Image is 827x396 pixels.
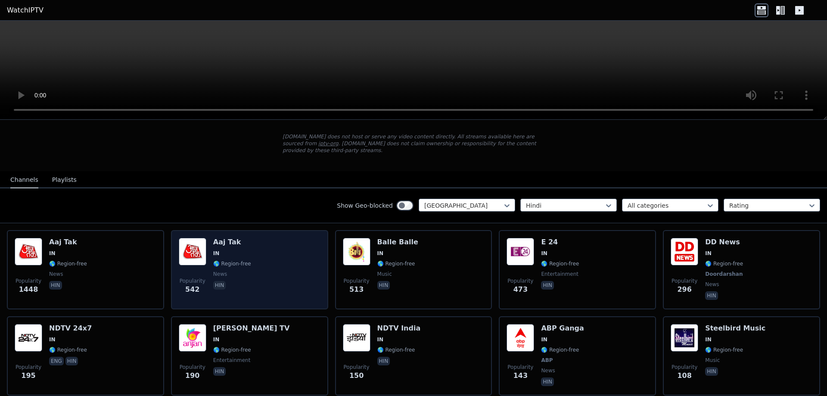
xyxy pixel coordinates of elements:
[185,284,199,295] span: 542
[705,324,765,333] h6: Steelbird Music
[377,336,384,343] span: IN
[52,172,77,188] button: Playlists
[507,364,533,371] span: Popularity
[677,371,691,381] span: 108
[213,238,251,246] h6: Aaj Tak
[541,346,579,353] span: 🌎 Region-free
[49,324,92,333] h6: NDTV 24x7
[677,284,691,295] span: 296
[49,346,87,353] span: 🌎 Region-free
[180,364,205,371] span: Popularity
[49,250,56,257] span: IN
[7,5,44,16] a: WatchIPTV
[213,260,251,267] span: 🌎 Region-free
[179,324,206,352] img: Anjan TV
[377,260,415,267] span: 🌎 Region-free
[513,284,528,295] span: 473
[705,346,743,353] span: 🌎 Region-free
[49,238,87,246] h6: Aaj Tak
[541,250,547,257] span: IN
[541,377,554,386] p: hin
[705,238,744,246] h6: DD News
[16,364,41,371] span: Popularity
[705,250,712,257] span: IN
[19,284,38,295] span: 1448
[49,357,64,365] p: eng
[180,278,205,284] span: Popularity
[49,271,63,278] span: news
[185,371,199,381] span: 190
[377,271,392,278] span: music
[705,336,712,343] span: IN
[705,271,743,278] span: Doordarshan
[507,324,534,352] img: ABP Ganga
[343,324,370,352] img: NDTV India
[671,324,698,352] img: Steelbird Music
[16,278,41,284] span: Popularity
[349,371,364,381] span: 150
[49,260,87,267] span: 🌎 Region-free
[672,364,697,371] span: Popularity
[213,281,226,290] p: hin
[705,281,719,288] span: news
[213,367,226,376] p: hin
[213,250,220,257] span: IN
[541,367,555,374] span: news
[377,238,418,246] h6: Balle Balle
[337,201,393,210] label: Show Geo-blocked
[213,336,220,343] span: IN
[541,238,579,246] h6: E 24
[513,371,528,381] span: 143
[377,281,390,290] p: hin
[377,357,390,365] p: hin
[671,238,698,265] img: DD News
[49,336,56,343] span: IN
[343,238,370,265] img: Balle Balle
[10,172,38,188] button: Channels
[377,250,384,257] span: IN
[344,364,370,371] span: Popularity
[377,346,415,353] span: 🌎 Region-free
[349,284,364,295] span: 513
[344,278,370,284] span: Popularity
[21,371,35,381] span: 195
[705,260,743,267] span: 🌎 Region-free
[705,291,718,300] p: hin
[507,238,534,265] img: E 24
[213,324,290,333] h6: [PERSON_NAME] TV
[213,357,251,364] span: entertainment
[705,357,720,364] span: music
[318,140,339,147] a: iptv-org
[213,271,227,278] span: news
[49,281,62,290] p: hin
[213,346,251,353] span: 🌎 Region-free
[541,324,584,333] h6: ABP Ganga
[541,271,578,278] span: entertainment
[541,281,554,290] p: hin
[15,238,42,265] img: Aaj Tak
[283,133,544,154] p: [DOMAIN_NAME] does not host or serve any video content directly. All streams available here are s...
[15,324,42,352] img: NDTV 24x7
[377,324,421,333] h6: NDTV India
[65,357,78,365] p: hin
[507,278,533,284] span: Popularity
[541,336,547,343] span: IN
[672,278,697,284] span: Popularity
[179,238,206,265] img: Aaj Tak
[705,367,718,376] p: hin
[541,357,553,364] span: ABP
[541,260,579,267] span: 🌎 Region-free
